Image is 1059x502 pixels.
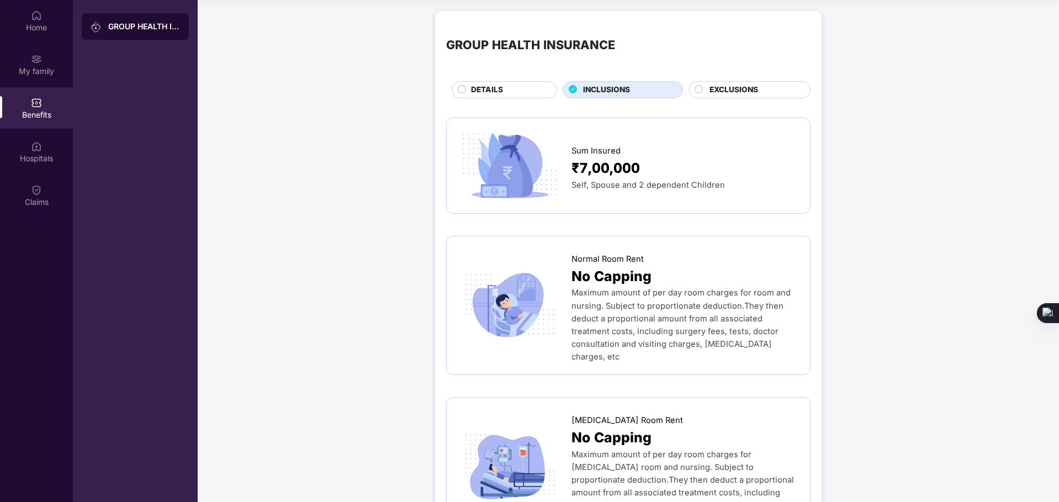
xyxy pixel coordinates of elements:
img: icon [458,269,562,342]
span: EXCLUSIONS [709,84,758,96]
div: GROUP HEALTH INSURANCE [446,35,615,54]
span: No Capping [571,266,652,287]
span: INCLUSIONS [583,84,630,96]
span: No Capping [571,427,652,448]
img: svg+xml;base64,PHN2ZyBpZD0iQ2xhaW0iIHhtbG5zPSJodHRwOi8vd3d3LnczLm9yZy8yMDAwL3N2ZyIgd2lkdGg9IjIwIi... [31,184,42,195]
span: [MEDICAL_DATA] Room Rent [571,414,683,427]
span: Sum Insured [571,145,621,157]
img: svg+xml;base64,PHN2ZyBpZD0iSG9zcGl0YWxzIiB4bWxucz0iaHR0cDovL3d3dy53My5vcmcvMjAwMC9zdmciIHdpZHRoPS... [31,141,42,152]
img: svg+xml;base64,PHN2ZyB3aWR0aD0iMjAiIGhlaWdodD0iMjAiIHZpZXdCb3g9IjAgMCAyMCAyMCIgZmlsbD0ibm9uZSIgeG... [31,54,42,65]
img: svg+xml;base64,PHN2ZyB3aWR0aD0iMjAiIGhlaWdodD0iMjAiIHZpZXdCb3g9IjAgMCAyMCAyMCIgZmlsbD0ibm9uZSIgeG... [91,22,102,33]
div: GROUP HEALTH INSURANCE [108,21,180,32]
span: Maximum amount of per day room charges for room and nursing. Subject to proportionate deduction.T... [571,288,791,361]
span: Self, Spouse and 2 dependent Children [571,180,725,190]
span: DETAILS [471,84,503,96]
span: ₹7,00,000 [571,157,640,179]
img: icon [458,129,562,202]
span: Normal Room Rent [571,253,644,266]
img: svg+xml;base64,PHN2ZyBpZD0iSG9tZSIgeG1sbnM9Imh0dHA6Ly93d3cudzMub3JnLzIwMDAvc3ZnIiB3aWR0aD0iMjAiIG... [31,10,42,21]
img: svg+xml;base64,PHN2ZyBpZD0iQmVuZWZpdHMiIHhtbG5zPSJodHRwOi8vd3d3LnczLm9yZy8yMDAwL3N2ZyIgd2lkdGg9Ij... [31,97,42,108]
